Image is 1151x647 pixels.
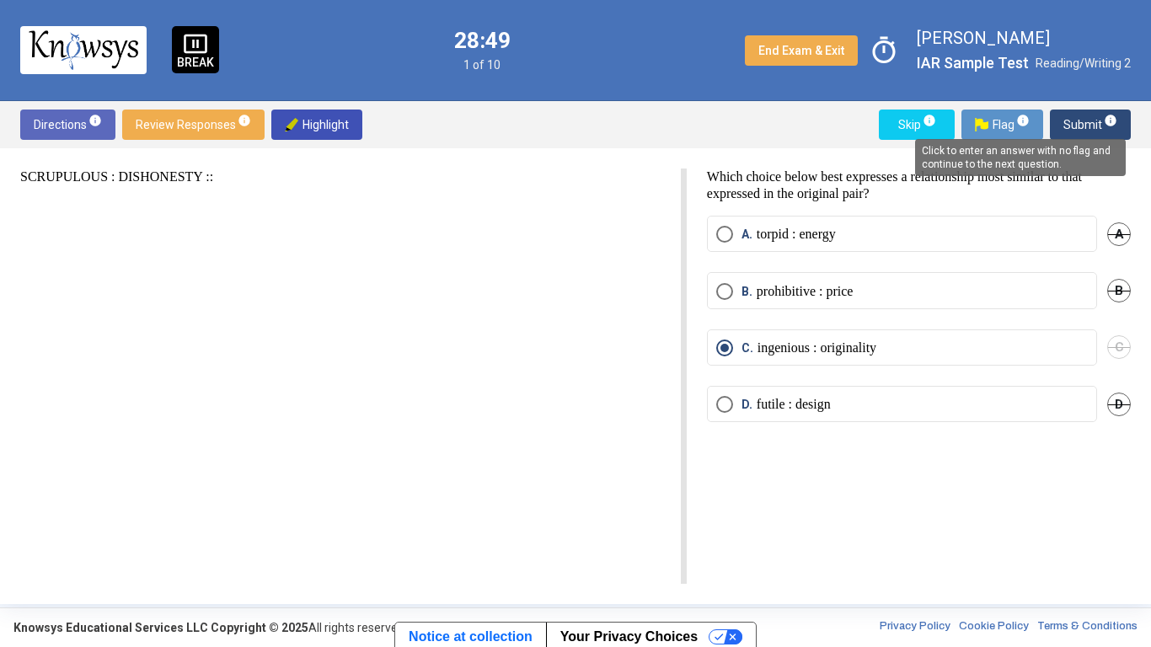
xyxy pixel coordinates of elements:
p: Which choice below best expresses a relationship most similar to that expressed in the original p... [707,168,1131,202]
p: prohibitive : price [757,283,854,300]
p: futile : design [757,396,831,413]
label: IAR Sample Test [917,52,1029,74]
span: B [1107,279,1131,302]
span: Directions [34,110,102,140]
span: B. [741,283,757,300]
p: BREAK [177,56,214,68]
span: info [1104,114,1117,127]
p: SCRUPULOUS : DISHONESTY :: [20,168,661,185]
div: All rights reserved. [13,619,407,636]
span: info [238,114,251,127]
a: Terms & Conditions [1037,619,1138,636]
span: Review Responses [136,110,251,140]
button: Directionsinfo [20,110,115,140]
span: Submit [1063,110,1117,140]
mat-radio-group: Select an option [707,216,1131,442]
span: Flag [975,110,1030,140]
button: Skipinfo [879,110,955,140]
img: knowsys-logo.png [29,30,138,69]
p: ingenious : originality [758,340,876,356]
span: C. [741,340,758,356]
a: Privacy Policy [880,619,950,636]
span: A [1107,222,1131,246]
span: Reading/Writing 2 [1036,56,1131,70]
span: Skip [892,110,941,140]
button: Submitinfo [1050,110,1131,140]
label: [PERSON_NAME] [917,27,1131,49]
span: 1 of 10 [454,58,511,72]
span: End Exam & Exit [758,44,844,57]
button: highlighter-img.pngHighlight [271,110,362,140]
span: info [1016,114,1030,127]
span: info [88,114,102,127]
span: timer [865,31,903,70]
img: Flag.png [975,118,988,131]
img: highlighter-img.png [285,118,298,131]
span: D [1107,393,1131,416]
strong: Knowsys Educational Services LLC Copyright © 2025 [13,621,308,634]
span: info [923,114,936,127]
button: Review Responsesinfo [122,110,265,140]
div: Click to enter an answer with no flag and continue to the next question. [915,139,1126,176]
span: A. [741,226,757,243]
span: Highlight [285,110,349,140]
label: 28:49 [454,29,511,51]
a: Cookie Policy [959,619,1029,636]
span: D. [741,396,757,413]
span: pause_presentation [183,31,208,56]
button: Flag.pngFlaginfo [961,110,1043,140]
p: torpid : energy [757,226,836,243]
button: End Exam & Exit [745,35,858,66]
